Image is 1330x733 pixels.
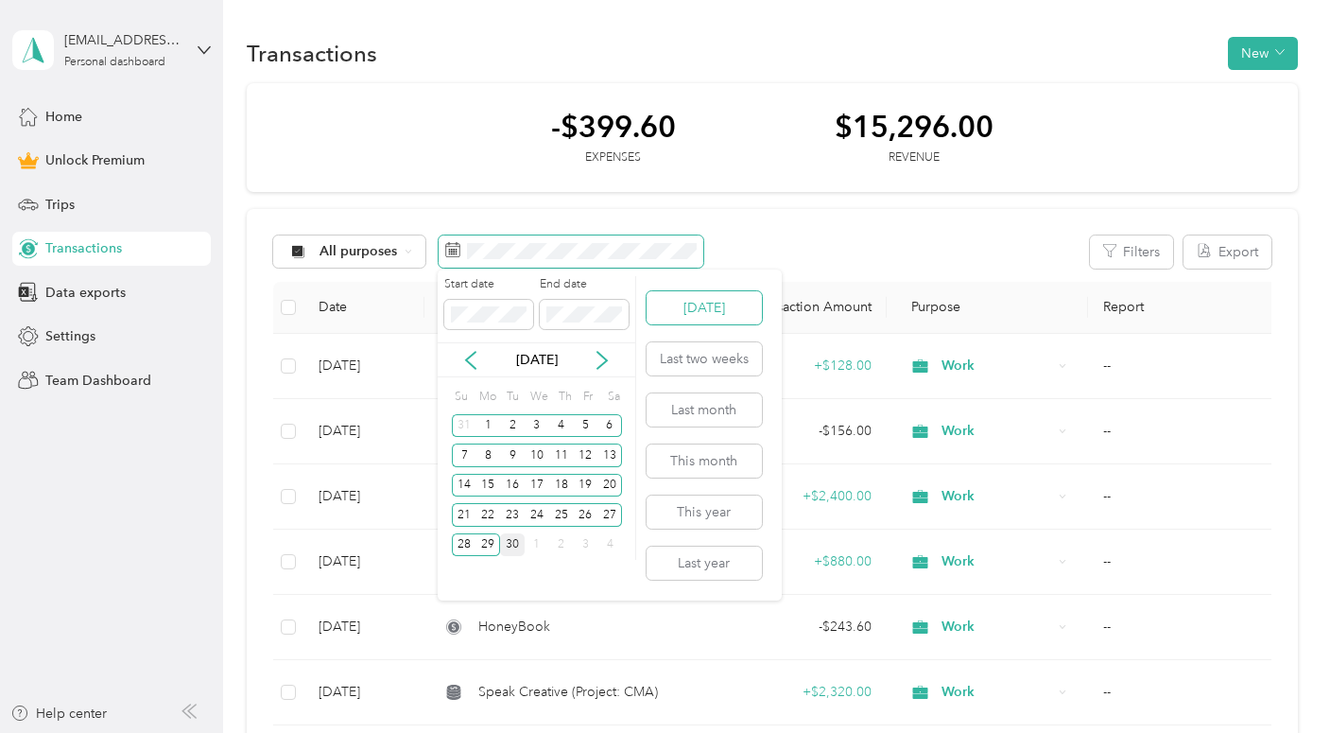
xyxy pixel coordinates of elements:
div: 3 [525,414,549,438]
span: Settings [45,326,95,346]
div: 30 [500,533,525,557]
div: 27 [597,503,622,527]
button: Export [1183,236,1271,269]
td: -- [1088,399,1280,464]
button: Help center [10,704,107,724]
label: End date [540,276,629,293]
label: Start date [444,276,533,293]
div: 13 [597,444,622,467]
span: Transactions [45,238,122,258]
td: [DATE] [303,399,424,464]
td: [DATE] [303,595,424,660]
button: This month [647,445,762,478]
span: Work [941,486,1052,507]
button: [DATE] [647,291,762,324]
span: Work [941,551,1052,572]
button: Last two weeks [647,342,762,375]
div: 5 [573,414,597,438]
div: + $2,400.00 [729,486,872,507]
button: This year [647,496,762,529]
iframe: Everlance-gr Chat Button Frame [1224,627,1330,733]
h1: Transactions [247,44,377,63]
td: -- [1088,660,1280,725]
th: Transaction Amount [714,282,887,334]
div: 24 [525,503,549,527]
button: Last month [647,393,762,427]
span: All purposes [320,245,398,258]
span: Home [45,107,82,127]
span: Purpose [902,299,961,315]
div: 1 [476,414,501,438]
td: -- [1088,464,1280,530]
span: HoneyBook [478,617,550,637]
div: 17 [525,474,549,497]
div: 10 [525,444,549,467]
td: -- [1088,334,1280,399]
div: -$399.60 [551,110,676,143]
div: 28 [452,533,476,557]
div: Sa [604,384,622,410]
button: Last year [647,547,762,580]
div: 8 [476,444,501,467]
div: 23 [500,503,525,527]
div: 2 [500,414,525,438]
div: 22 [476,503,501,527]
td: -- [1088,595,1280,660]
div: 31 [452,414,476,438]
div: 18 [549,474,574,497]
span: Work [941,617,1052,637]
div: 2 [549,533,574,557]
div: 26 [573,503,597,527]
span: Team Dashboard [45,371,151,391]
div: Tu [503,384,521,410]
div: - $156.00 [729,421,872,442]
div: Personal dashboard [64,57,165,68]
td: [DATE] [303,464,424,530]
td: [DATE] [303,334,424,399]
div: $15,296.00 [835,110,993,143]
div: 12 [573,444,597,467]
p: [DATE] [497,350,577,370]
th: Merchant [424,282,713,334]
th: Report [1088,282,1280,334]
div: - $243.60 [729,617,872,637]
span: Work [941,356,1052,376]
div: + $128.00 [729,356,872,376]
div: + $880.00 [729,551,872,572]
th: Date [303,282,424,334]
span: Trips [45,195,75,215]
span: Speak Creative (Project: CMA) [478,682,658,703]
div: Revenue [835,149,993,166]
div: Th [555,384,573,410]
button: Filters [1090,236,1173,269]
span: Unlock Premium [45,150,145,170]
div: Mo [476,384,497,410]
div: 25 [549,503,574,527]
div: Fr [579,384,597,410]
div: [EMAIL_ADDRESS][DOMAIN_NAME] [64,30,182,50]
div: 9 [500,444,525,467]
div: 14 [452,474,476,497]
span: Work [941,421,1052,442]
div: + $2,320.00 [729,682,872,703]
td: [DATE] [303,530,424,595]
div: 6 [597,414,622,438]
div: We [527,384,549,410]
div: 3 [573,533,597,557]
div: Su [452,384,470,410]
span: Work [941,682,1052,703]
div: 1 [525,533,549,557]
div: 7 [452,444,476,467]
div: 16 [500,474,525,497]
span: Data exports [45,283,126,303]
td: [DATE] [303,660,424,725]
td: -- [1088,530,1280,595]
div: 4 [597,533,622,557]
div: 11 [549,444,574,467]
button: New [1228,37,1298,70]
div: 20 [597,474,622,497]
div: 15 [476,474,501,497]
div: 19 [573,474,597,497]
div: 29 [476,533,501,557]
